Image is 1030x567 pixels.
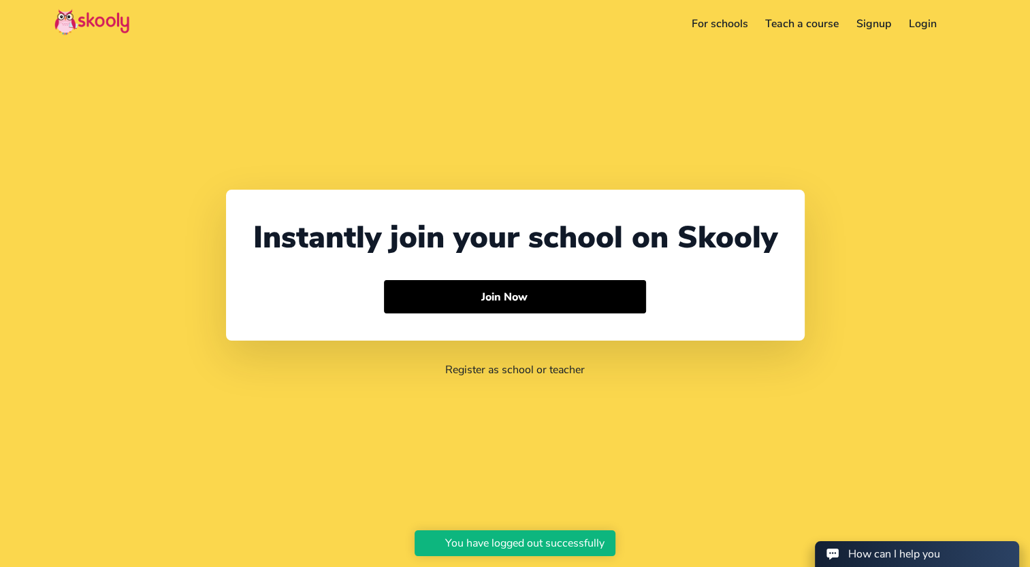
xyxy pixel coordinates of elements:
[848,13,900,35] a: Signup
[756,13,848,35] a: Teach a course
[253,217,777,258] div: Instantly join your school on Skooly
[384,280,646,314] button: Join Nowarrow forward outline
[683,13,757,35] a: For schools
[445,536,605,551] div: You have logged out successfully
[425,536,440,551] ion-icon: checkmark circle
[534,290,549,304] ion-icon: arrow forward outline
[54,9,129,35] img: Skooly
[956,13,976,35] button: menu outline
[445,362,585,377] a: Register as school or teacher
[900,13,946,35] a: Login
